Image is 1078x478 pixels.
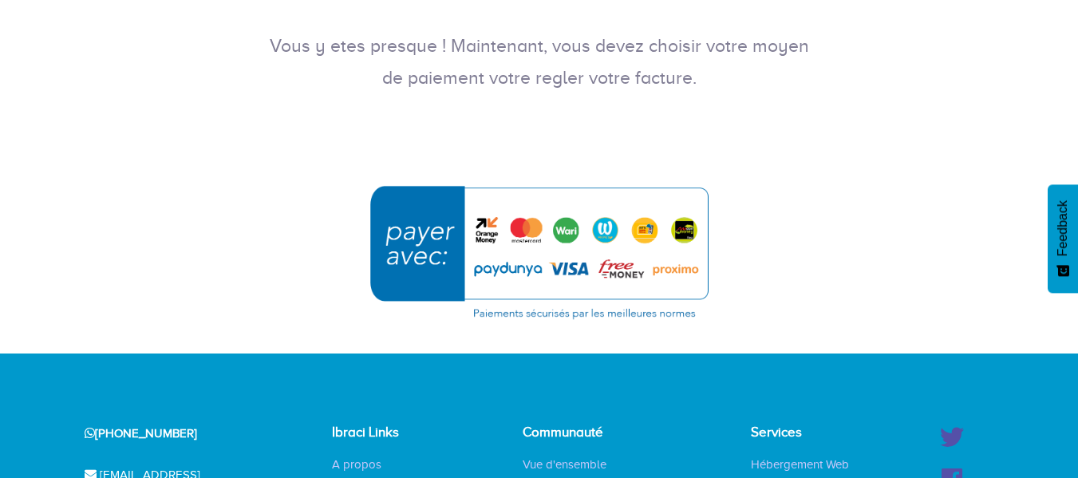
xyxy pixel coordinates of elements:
a: Hébergement Web [739,456,861,472]
h4: Communauté [523,425,633,440]
div: [PHONE_NUMBER] [65,413,294,454]
a: A propos [320,456,393,472]
p: Vous y etes presque ! Maintenant, vous devez choisir votre moyen de paiement votre regler votre f... [268,30,811,94]
a: Vue d'ensemble [511,456,618,472]
h4: Services [751,425,871,440]
button: Feedback - Afficher l’enquête [1048,184,1078,293]
img: Choisissez cette option pour continuer avec l'un de ces moyens de paiement : PayDunya, Yup Money,... [360,175,719,330]
span: Feedback [1056,200,1070,256]
iframe: Drift Widget Chat Controller [998,398,1059,459]
h4: Ibraci Links [332,425,436,440]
